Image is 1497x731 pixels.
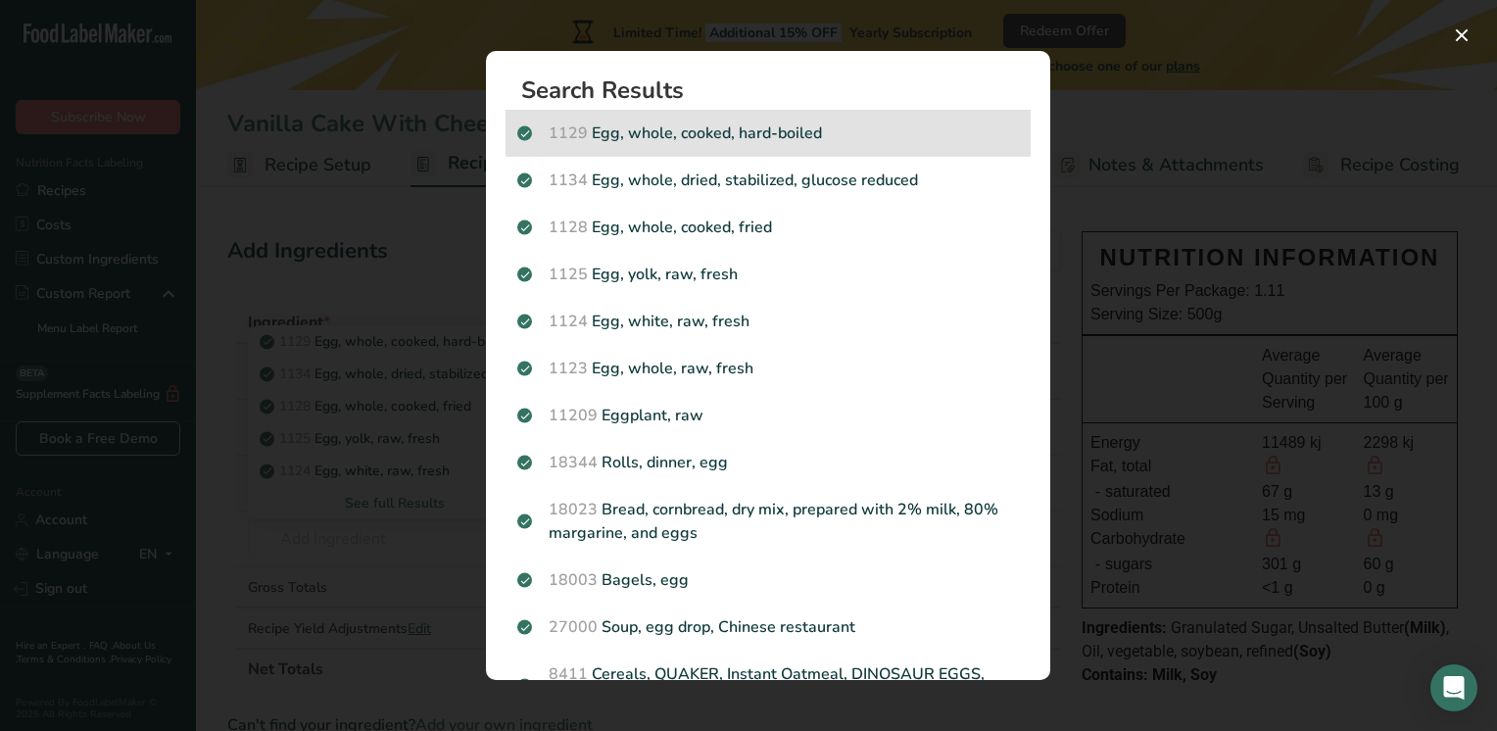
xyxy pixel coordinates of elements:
[549,405,598,426] span: 11209
[517,216,1019,239] p: Egg, whole, cooked, fried
[549,264,588,285] span: 1125
[549,616,598,638] span: 27000
[549,122,588,144] span: 1129
[1430,664,1477,711] div: Open Intercom Messenger
[549,170,588,191] span: 1134
[517,615,1019,639] p: Soup, egg drop, Chinese restaurant
[517,662,1019,709] p: Cereals, QUAKER, Instant Oatmeal, DINOSAUR EGGS, Brown Sugar, dry
[517,122,1019,145] p: Egg, whole, cooked, hard-boiled
[517,498,1019,545] p: Bread, cornbread, dry mix, prepared with 2% milk, 80% margarine, and eggs
[517,568,1019,592] p: Bagels, egg
[517,451,1019,474] p: Rolls, dinner, egg
[549,358,588,379] span: 1123
[517,357,1019,380] p: Egg, whole, raw, fresh
[517,310,1019,333] p: Egg, white, raw, fresh
[549,452,598,473] span: 18344
[549,499,598,520] span: 18023
[549,663,588,685] span: 8411
[549,569,598,591] span: 18003
[517,169,1019,192] p: Egg, whole, dried, stabilized, glucose reduced
[517,263,1019,286] p: Egg, yolk, raw, fresh
[549,217,588,238] span: 1128
[517,404,1019,427] p: Eggplant, raw
[521,78,1031,102] h1: Search Results
[549,311,588,332] span: 1124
